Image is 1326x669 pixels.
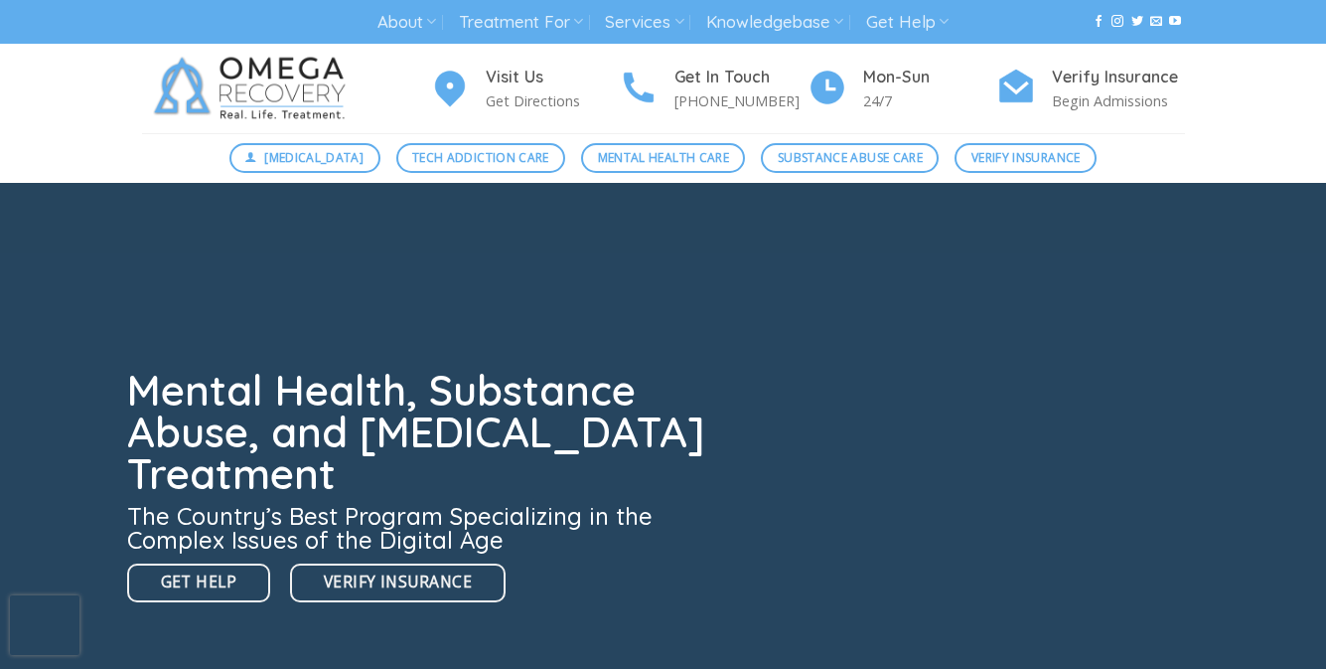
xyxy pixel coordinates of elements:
h4: Mon-Sun [863,65,996,90]
a: Knowledgebase [706,4,843,41]
p: Get Directions [486,89,619,112]
span: Verify Insurance [971,148,1081,167]
h4: Verify Insurance [1052,65,1185,90]
a: Follow on YouTube [1169,15,1181,29]
a: Get In Touch [PHONE_NUMBER] [619,65,808,113]
p: [PHONE_NUMBER] [674,89,808,112]
p: 24/7 [863,89,996,112]
a: Tech Addiction Care [396,143,566,173]
a: Mental Health Care [581,143,745,173]
h3: The Country’s Best Program Specializing in the Complex Issues of the Digital Age [127,504,717,552]
img: Omega Recovery [142,44,366,133]
span: Tech Addiction Care [412,148,549,167]
a: Send us an email [1150,15,1162,29]
a: Follow on Instagram [1111,15,1123,29]
iframe: reCAPTCHA [10,595,79,655]
a: Follow on Twitter [1131,15,1143,29]
span: Get Help [161,570,237,594]
span: [MEDICAL_DATA] [264,148,364,167]
a: Substance Abuse Care [761,143,939,173]
a: Services [605,4,683,41]
h4: Get In Touch [674,65,808,90]
span: Verify Insurance [324,570,472,594]
h4: Visit Us [486,65,619,90]
span: Substance Abuse Care [778,148,923,167]
a: Verify Insurance [290,564,506,602]
a: Treatment For [459,4,583,41]
a: About [377,4,436,41]
a: Get Help [127,564,271,602]
span: Mental Health Care [598,148,729,167]
a: Verify Insurance Begin Admissions [996,65,1185,113]
a: Follow on Facebook [1093,15,1105,29]
a: Visit Us Get Directions [430,65,619,113]
p: Begin Admissions [1052,89,1185,112]
a: Verify Insurance [955,143,1097,173]
a: [MEDICAL_DATA] [229,143,380,173]
a: Get Help [866,4,949,41]
h1: Mental Health, Substance Abuse, and [MEDICAL_DATA] Treatment [127,370,717,495]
